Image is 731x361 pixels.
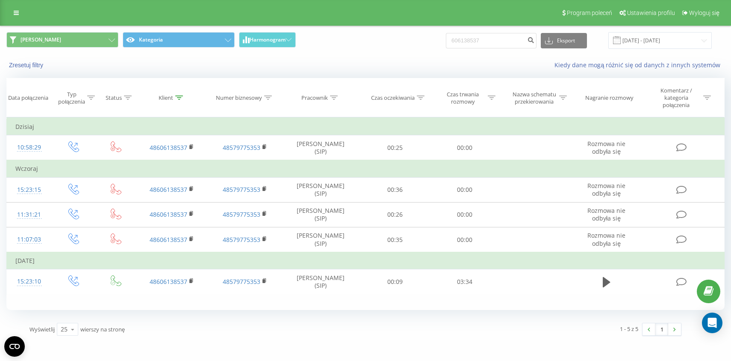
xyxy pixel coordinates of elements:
[446,33,536,48] input: Wyszukiwanie według numeru
[4,336,25,357] button: Open CMP widget
[7,118,725,135] td: Dzisiaj
[216,94,262,101] div: Numer biznesowy
[281,135,360,161] td: [PERSON_NAME] (SIP)
[430,202,500,227] td: 00:00
[281,269,360,294] td: [PERSON_NAME] (SIP)
[7,252,725,269] td: [DATE]
[554,61,725,69] a: Kiedy dane mogą różnić się od danych z innych systemów
[15,273,43,290] div: 15:23:10
[58,91,85,105] div: Typ połączenia
[587,206,625,222] span: Rozmowa nie odbyła się
[360,202,430,227] td: 00:26
[301,94,328,101] div: Pracownik
[430,135,500,161] td: 00:00
[511,91,557,105] div: Nazwa schematu przekierowania
[360,269,430,294] td: 00:09
[360,227,430,253] td: 00:35
[150,143,187,152] a: 48606138537
[223,185,260,194] a: 48579775353
[106,94,122,101] div: Status
[223,143,260,152] a: 48579775353
[651,87,701,109] div: Komentarz / kategoria połączenia
[80,325,125,333] span: wierszy na stronę
[223,236,260,244] a: 48579775353
[150,185,187,194] a: 48606138537
[223,210,260,218] a: 48579775353
[587,231,625,247] span: Rozmowa nie odbyła się
[567,9,612,16] span: Program poleceń
[430,269,500,294] td: 03:34
[8,94,48,101] div: Data połączenia
[587,140,625,155] span: Rozmowa nie odbyła się
[440,91,486,105] div: Czas trwania rozmowy
[655,323,668,335] a: 1
[15,231,43,248] div: 11:07:03
[159,94,173,101] div: Klient
[430,227,500,253] td: 00:00
[541,33,587,48] button: Eksport
[250,37,286,43] span: Harmonogram
[61,325,68,334] div: 25
[15,139,43,156] div: 10:58:29
[7,160,725,177] td: Wczoraj
[6,32,118,48] button: [PERSON_NAME]
[150,210,187,218] a: 48606138537
[281,177,360,202] td: [PERSON_NAME] (SIP)
[281,227,360,253] td: [PERSON_NAME] (SIP)
[15,206,43,223] div: 11:31:21
[150,277,187,286] a: 48606138537
[150,236,187,244] a: 48606138537
[587,182,625,197] span: Rozmowa nie odbyła się
[360,135,430,161] td: 00:25
[430,177,500,202] td: 00:00
[702,313,722,333] div: Open Intercom Messenger
[360,177,430,202] td: 00:36
[620,325,638,333] div: 1 - 5 z 5
[123,32,235,48] button: Kategoria
[627,9,675,16] span: Ustawienia profilu
[585,94,634,101] div: Nagranie rozmowy
[239,32,296,48] button: Harmonogram
[21,36,61,43] span: [PERSON_NAME]
[689,9,719,16] span: Wyloguj się
[223,277,260,286] a: 48579775353
[29,325,55,333] span: Wyświetlij
[15,182,43,198] div: 15:23:15
[281,202,360,227] td: [PERSON_NAME] (SIP)
[6,61,47,69] button: Zresetuj filtry
[371,94,415,101] div: Czas oczekiwania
